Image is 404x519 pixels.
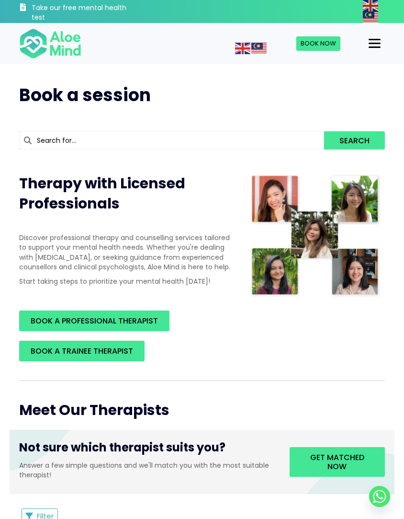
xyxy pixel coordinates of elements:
[369,486,390,507] a: Whatsapp
[363,12,378,23] img: ms
[296,36,340,51] a: Book Now
[19,461,275,480] p: Answer a few simple questions and we'll match you with the most suitable therapist!
[19,28,81,59] img: Aloe mind Logo
[19,400,169,420] span: Meet Our Therapists
[19,341,145,361] a: BOOK A TRAINEE THERAPIST
[301,39,336,48] span: Book Now
[19,83,151,107] span: Book a session
[310,452,364,472] span: Get matched now
[31,315,158,326] span: BOOK A PROFESSIONAL THERAPIST
[19,173,185,214] span: Therapy with Licensed Professionals
[250,173,381,298] img: Therapist collage
[31,346,133,357] span: BOOK A TRAINEE THERAPIST
[19,277,231,286] p: Start taking steps to prioritize your mental health [DATE]!
[363,12,379,22] a: Malay
[251,43,267,54] img: ms
[235,43,251,53] a: English
[19,311,169,331] a: BOOK A PROFESSIONAL THERAPIST
[235,43,250,54] img: en
[365,35,384,52] button: Menu
[19,439,275,461] h3: Not sure which therapist suits you?
[363,0,379,10] a: English
[251,43,268,53] a: Malay
[290,447,385,477] a: Get matched now
[19,233,231,272] p: Discover professional therapy and counselling services tailored to support your mental health nee...
[19,2,129,23] a: Take our free mental health test
[32,3,129,22] h3: Take our free mental health test
[324,131,385,150] button: Search
[19,131,324,150] input: Search for...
